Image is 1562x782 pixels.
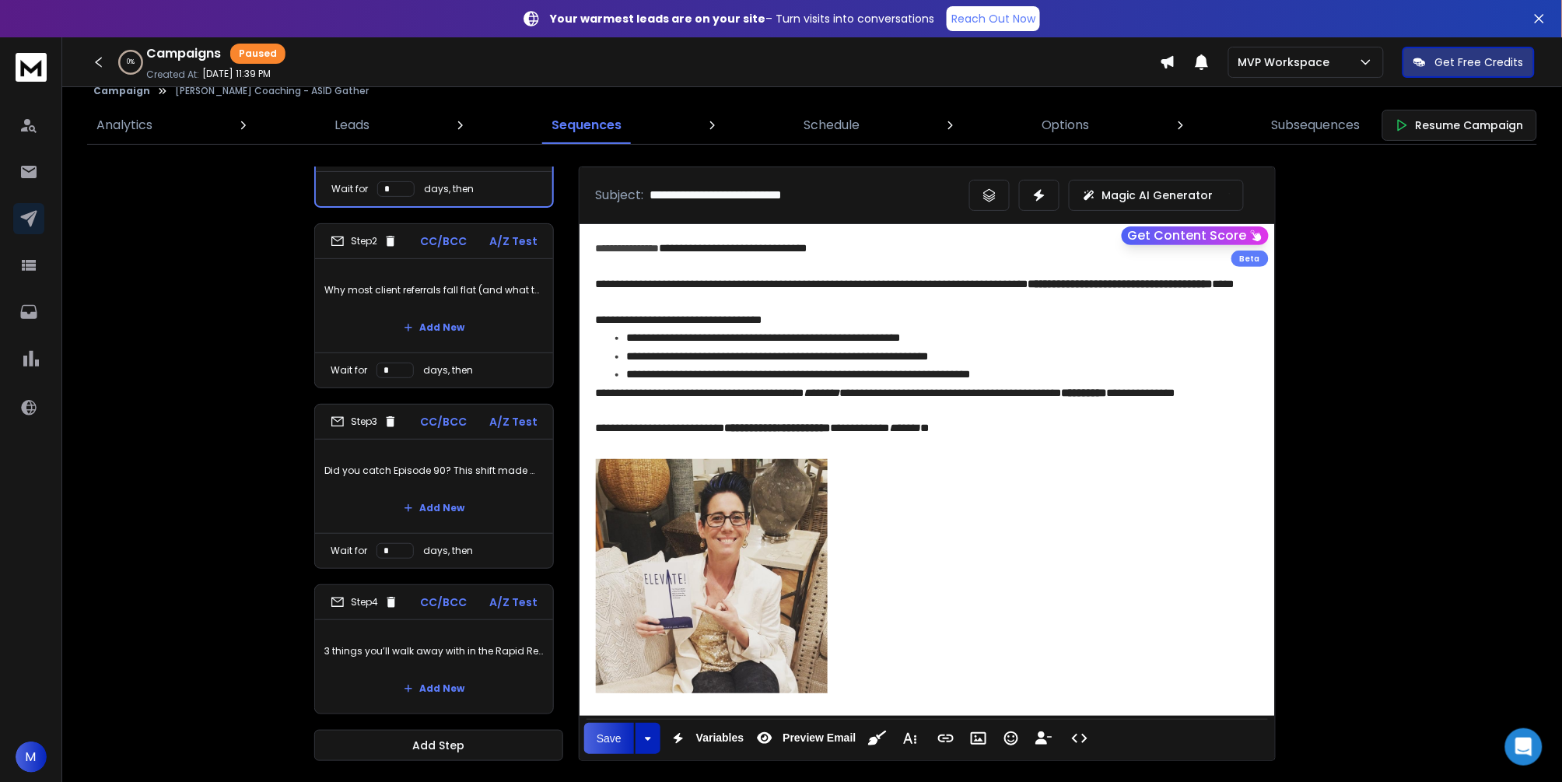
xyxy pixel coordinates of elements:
[1263,107,1370,144] a: Subsequences
[331,595,398,609] div: Step 4
[230,44,285,64] div: Paused
[391,493,477,524] button: Add New
[1029,723,1059,754] button: Insert Unsubscribe Link
[16,742,47,773] button: M
[1102,188,1214,203] p: Magic AI Generator
[334,116,369,135] p: Leads
[489,414,538,430] p: A/Z Test
[964,723,993,754] button: Insert Image (⌘P)
[202,68,271,80] p: [DATE] 11:39 PM
[863,723,892,754] button: Clean HTML
[1403,47,1535,78] button: Get Free Credits
[324,268,544,312] p: Why most client referrals fall flat (and what to do instead)
[314,730,563,761] button: Add Step
[421,594,468,610] p: CC/BCC
[1382,110,1537,141] button: Resume Campaign
[550,11,765,26] strong: Your warmest leads are on your site
[542,107,631,144] a: Sequences
[93,85,150,97] button: Campaign
[584,723,634,754] button: Save
[420,233,467,249] p: CC/BCC
[779,731,859,745] span: Preview Email
[314,404,554,569] li: Step3CC/BCCA/Z TestDid you catch Episode 90? This shift made my business skyrocketAdd NewWait for...
[804,116,860,135] p: Schedule
[664,723,748,754] button: Variables
[96,116,152,135] p: Analytics
[996,723,1026,754] button: Emoticons
[324,629,544,673] p: 3 things you’ll walk away with in the Rapid Referrals Challenge
[391,312,477,343] button: Add New
[595,186,643,205] p: Subject:
[489,233,538,249] p: A/Z Test
[87,107,162,144] a: Analytics
[325,107,379,144] a: Leads
[931,723,961,754] button: Insert Link (⌘K)
[1505,728,1543,766] div: Open Intercom Messenger
[1435,54,1524,70] p: Get Free Credits
[331,415,398,429] div: Step 3
[1065,723,1094,754] button: Code View
[1069,180,1244,211] button: Magic AI Generator
[420,414,467,430] p: CC/BCC
[489,594,538,610] p: A/Z Test
[423,545,473,557] p: days, then
[552,116,622,135] p: Sequences
[16,53,47,82] img: logo
[947,6,1040,31] a: Reach Out Now
[424,183,474,195] p: days, then
[750,723,859,754] button: Preview Email
[391,673,477,704] button: Add New
[175,85,369,97] p: [PERSON_NAME] Coaching - ASID Gather
[1238,54,1336,70] p: MVP Workspace
[1042,116,1090,135] p: Options
[693,731,748,745] span: Variables
[1272,116,1361,135] p: Subsequences
[1032,107,1099,144] a: Options
[331,364,367,377] p: Wait for
[146,68,199,81] p: Created At:
[314,584,554,714] li: Step4CC/BCCA/Z Test3 things you’ll walk away with in the Rapid Referrals ChallengeAdd New
[331,545,367,557] p: Wait for
[1122,226,1269,245] button: Get Content Score
[951,11,1035,26] p: Reach Out Now
[331,234,398,248] div: Step 2
[146,44,221,63] h1: Campaigns
[423,364,473,377] p: days, then
[550,11,934,26] p: – Turn visits into conversations
[895,723,925,754] button: More Text
[314,223,554,388] li: Step2CC/BCCA/Z TestWhy most client referrals fall flat (and what to do instead)Add NewWait forday...
[331,183,368,195] p: Wait for
[1231,251,1269,267] div: Beta
[324,449,544,493] p: Did you catch Episode 90? This shift made my business skyrocket
[127,58,135,67] p: 0 %
[794,107,869,144] a: Schedule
